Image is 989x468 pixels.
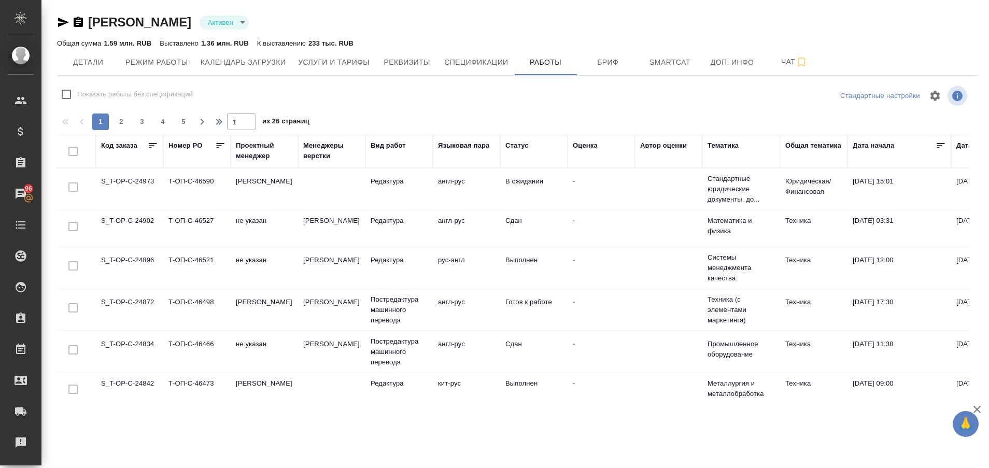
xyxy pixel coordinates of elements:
span: Работы [521,56,571,69]
p: Редактура [371,378,428,389]
div: Языковая пара [438,140,490,151]
td: S_T-OP-C-24872 [96,292,163,328]
p: Редактура [371,216,428,226]
td: [DATE] 03:31 [847,210,951,247]
p: Металлургия и металлобработка [708,378,775,399]
span: Услуги и тарифы [298,56,370,69]
td: Т-ОП-С-46521 [163,250,231,286]
td: Юридическая/Финансовая [780,171,847,207]
td: кит-рус [433,373,500,409]
span: Smartcat [645,56,695,69]
td: Техника [780,373,847,409]
p: Техника (с элементами маркетинга) [708,294,775,325]
td: [PERSON_NAME] [231,292,298,328]
span: Посмотреть информацию [948,86,969,106]
span: Бриф [583,56,633,69]
p: 1.36 млн. RUB [201,39,249,47]
div: Общая тематика [785,140,841,151]
td: [PERSON_NAME] [298,292,365,328]
td: Выполнен [500,373,568,409]
td: В ожидании [500,171,568,207]
p: Выставлено [160,39,201,47]
td: рус-англ [433,250,500,286]
p: 1.59 млн. RUB [104,39,151,47]
td: S_T-OP-C-24842 [96,373,163,409]
button: 🙏 [953,411,979,437]
button: Активен [205,18,236,27]
span: Режим работы [125,56,188,69]
div: Статус [505,140,529,151]
span: Детали [63,56,113,69]
a: - [573,177,575,185]
a: - [573,256,575,264]
td: Т-ОП-С-46473 [163,373,231,409]
svg: Подписаться [795,56,808,68]
td: [PERSON_NAME] [298,250,365,286]
a: [PERSON_NAME] [88,15,191,29]
button: 3 [134,114,150,130]
p: Системы менеджмента качества [708,252,775,283]
td: не указан [231,334,298,370]
td: Техника [780,334,847,370]
button: 4 [154,114,171,130]
td: [PERSON_NAME] [231,171,298,207]
td: [PERSON_NAME] [298,210,365,247]
span: из 26 страниц [262,115,309,130]
td: Готов к работе [500,292,568,328]
div: Тематика [708,140,739,151]
p: Общая сумма [57,39,104,47]
span: Чат [770,55,820,68]
span: 96 [19,183,38,194]
td: англ-рус [433,292,500,328]
td: Т-ОП-С-46527 [163,210,231,247]
span: Настроить таблицу [923,83,948,108]
a: 96 [3,181,39,207]
div: Проектный менеджер [236,140,293,161]
div: Активен [200,16,249,30]
div: Код заказа [101,140,137,151]
span: Спецификации [444,56,508,69]
td: [PERSON_NAME] [231,373,298,409]
td: англ-рус [433,210,500,247]
td: [DATE] 11:38 [847,334,951,370]
td: [DATE] 15:01 [847,171,951,207]
div: Вид работ [371,140,406,151]
td: Техника [780,292,847,328]
td: Выполнен [500,250,568,286]
div: Номер PO [168,140,202,151]
td: [DATE] 17:30 [847,292,951,328]
span: 🙏 [957,413,974,435]
p: Постредактура машинного перевода [371,294,428,325]
td: Техника [780,210,847,247]
td: [DATE] 09:00 [847,373,951,409]
span: Календарь загрузки [201,56,286,69]
td: [PERSON_NAME] [298,334,365,370]
td: Т-ОП-С-46498 [163,292,231,328]
td: не указан [231,210,298,247]
button: 2 [113,114,130,130]
td: S_T-OP-C-24896 [96,250,163,286]
div: split button [838,88,923,104]
td: англ-рус [433,171,500,207]
a: - [573,379,575,387]
td: не указан [231,250,298,286]
p: 233 тыс. RUB [308,39,354,47]
button: 5 [175,114,192,130]
span: 4 [154,117,171,127]
td: S_T-OP-C-24902 [96,210,163,247]
td: S_T-OP-C-24834 [96,334,163,370]
p: Редактура [371,176,428,187]
p: К выставлению [257,39,308,47]
p: Промышленное оборудование [708,339,775,360]
span: Показать работы без спецификаций [77,89,193,100]
p: Математика и физика [708,216,775,236]
div: Автор оценки [640,140,687,151]
button: Скопировать ссылку для ЯМессенджера [57,16,69,29]
td: Т-ОП-С-46466 [163,334,231,370]
td: Сдан [500,210,568,247]
td: англ-рус [433,334,500,370]
td: Сдан [500,334,568,370]
a: - [573,298,575,306]
div: Оценка [573,140,598,151]
p: Редактура [371,255,428,265]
